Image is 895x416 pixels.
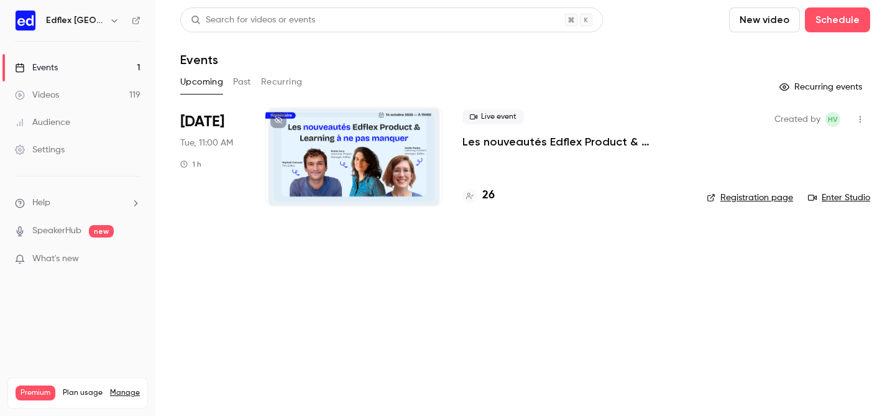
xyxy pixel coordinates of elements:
a: SpeakerHub [32,224,81,238]
span: [DATE] [180,112,224,132]
span: HV [828,112,838,127]
div: Settings [15,144,65,156]
span: Premium [16,386,55,400]
img: Edflex France [16,11,35,30]
li: help-dropdown-opener [15,196,140,210]
button: Recurring [261,72,303,92]
button: Past [233,72,251,92]
span: Help [32,196,50,210]
div: Events [15,62,58,74]
a: Enter Studio [808,192,870,204]
h1: Events [180,52,218,67]
span: new [89,225,114,238]
button: Schedule [805,7,870,32]
h6: Edflex [GEOGRAPHIC_DATA] [46,14,104,27]
div: Videos [15,89,59,101]
button: Recurring events [774,77,870,97]
span: Tue, 11:00 AM [180,137,233,149]
div: Audience [15,116,70,129]
span: Hélène VENTURINI [825,112,840,127]
a: Registration page [707,192,793,204]
div: Oct 14 Tue, 11:00 AM (Europe/Paris) [180,107,246,206]
button: New video [729,7,800,32]
a: Manage [110,388,140,398]
span: Live event [462,109,524,124]
span: What's new [32,252,79,266]
div: 1 h [180,159,201,169]
span: Created by [774,112,820,127]
div: Search for videos or events [191,14,315,27]
a: 26 [462,187,495,204]
button: Upcoming [180,72,223,92]
span: Plan usage [63,388,103,398]
a: Les nouveautés Edflex Product & Learning à ne pas manquer [462,134,687,149]
h4: 26 [482,187,495,204]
